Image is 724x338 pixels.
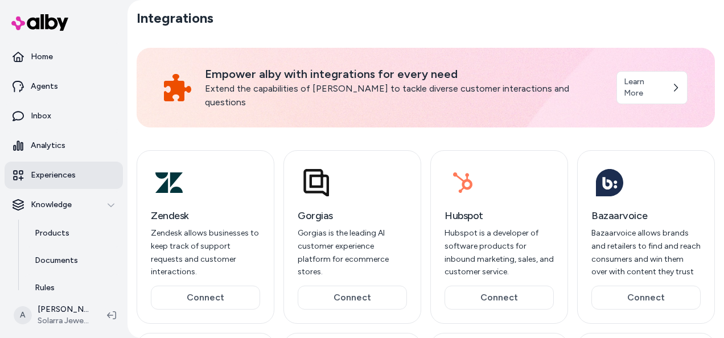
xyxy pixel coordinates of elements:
p: Home [31,51,53,63]
a: Documents [23,247,123,274]
span: Solarra Jewelry [38,315,89,327]
p: Bazaarvoice allows brands and retailers to find and reach consumers and win them over with conten... [591,227,701,279]
a: Inbox [5,102,123,130]
h3: Hubspot [445,208,554,224]
a: Learn More [616,71,688,104]
p: Empower alby with integrations for every need [205,66,603,82]
span: A [14,306,32,324]
img: alby Logo [11,14,68,31]
p: Documents [35,255,78,266]
a: Experiences [5,162,123,189]
h3: Zendesk [151,208,260,224]
a: Products [23,220,123,247]
button: Connect [591,286,701,310]
p: Gorgias is the leading AI customer experience platform for ecommerce stores. [298,227,407,279]
a: Rules [23,274,123,302]
p: Knowledge [31,199,72,211]
a: Agents [5,73,123,100]
p: Extend the capabilities of [PERSON_NAME] to tackle diverse customer interactions and questions [205,82,603,109]
p: Products [35,228,69,239]
p: Rules [35,282,55,294]
p: Agents [31,81,58,92]
button: Connect [151,286,260,310]
a: Analytics [5,132,123,159]
button: Connect [298,286,407,310]
p: Analytics [31,140,65,151]
h3: Bazaarvoice [591,208,701,224]
p: Zendesk allows businesses to keep track of support requests and customer interactions. [151,227,260,279]
h2: Integrations [137,9,213,27]
h3: Gorgias [298,208,407,224]
button: Knowledge [5,191,123,219]
a: Home [5,43,123,71]
p: Inbox [31,110,51,122]
p: Hubspot is a developer of software products for inbound marketing, sales, and customer service. [445,227,554,279]
p: [PERSON_NAME] [38,304,89,315]
button: A[PERSON_NAME]Solarra Jewelry [7,297,98,333]
p: Experiences [31,170,76,181]
button: Connect [445,286,554,310]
